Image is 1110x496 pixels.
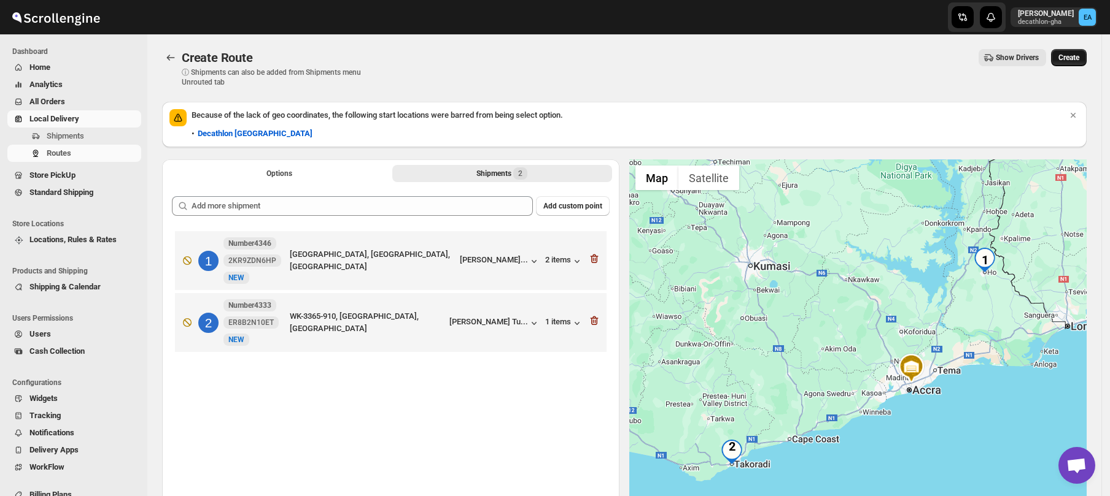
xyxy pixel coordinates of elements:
[7,441,141,459] button: Delivery Apps
[1058,447,1095,484] div: Open chat
[545,317,583,329] button: 1 items
[7,326,141,343] button: Users
[198,251,219,271] div: 1
[460,255,528,264] div: [PERSON_NAME]...
[29,329,51,338] span: Users
[47,131,84,140] span: Shipments
[476,167,527,180] div: Shipments
[979,49,1046,66] button: Show Drivers
[543,201,602,211] span: Add custom point
[182,50,253,65] span: Create Route
[7,278,141,296] button: Shipping & Calendar
[162,49,179,66] button: Routes
[190,124,320,143] button: Decathlon [GEOGRAPHIC_DATA]
[290,248,455,273] div: [GEOGRAPHIC_DATA], [GEOGRAPHIC_DATA], [GEOGRAPHIC_DATA]
[198,129,312,138] b: Decathlon [GEOGRAPHIC_DATA]
[12,313,141,323] span: Users Permissions
[972,248,997,272] div: 1
[47,148,71,158] span: Routes
[1011,7,1097,27] button: User menu
[635,166,678,190] button: Show street map
[1018,18,1074,26] p: decathlon-gha
[7,231,141,248] button: Locations, Rules & Rates
[392,165,613,182] button: Selected Shipments
[518,169,522,178] span: 2
[228,256,276,265] span: 2KR9ZDN6HP
[29,80,63,89] span: Analytics
[228,335,244,344] span: NEW
[29,63,50,72] span: Home
[29,394,58,403] span: Widgets
[7,93,141,110] button: All Orders
[996,53,1039,63] span: Show Drivers
[7,407,141,424] button: Tracking
[29,114,79,123] span: Local Delivery
[29,97,65,106] span: All Orders
[7,343,141,360] button: Cash Collection
[228,301,271,310] b: Number4333
[720,440,744,464] div: 2
[29,170,76,180] span: Store PickUp
[7,459,141,476] button: WorkFlow
[192,128,312,140] div: •
[228,239,271,248] b: Number4346
[228,318,274,327] span: ER8B2N10ET
[1084,13,1092,21] text: EA
[12,266,141,276] span: Products and Shipping
[7,59,141,76] button: Home
[7,424,141,441] button: Notifications
[536,196,610,216] button: Add custom point
[449,317,540,329] button: [PERSON_NAME] Tu...
[198,313,219,333] div: 2
[182,67,375,87] p: ⓘ Shipments can also be added from Shipments menu Unrouted tab
[29,188,93,197] span: Standard Shipping
[12,47,141,56] span: Dashboard
[290,310,444,335] div: WK-3365-910, [GEOGRAPHIC_DATA], [GEOGRAPHIC_DATA]
[266,169,292,178] span: Options
[1018,9,1074,18] p: [PERSON_NAME]
[1065,107,1082,124] button: Dismiss notification
[29,346,85,356] span: Cash Collection
[29,428,74,437] span: Notifications
[12,378,141,387] span: Configurations
[7,145,141,162] button: Routes
[1079,9,1096,26] span: Emmanuel Adu-Mensah
[1051,49,1087,66] button: Create
[29,411,61,420] span: Tracking
[29,282,101,291] span: Shipping & Calendar
[678,166,739,190] button: Show satellite imagery
[228,273,244,282] span: NEW
[449,317,528,326] div: [PERSON_NAME] Tu...
[29,445,79,454] span: Delivery Apps
[192,109,1067,121] p: Because of the lack of geo coordinates, the following start locations were barred from being sele...
[192,196,533,216] input: Add more shipment
[460,255,540,267] button: [PERSON_NAME]...
[10,2,102,32] img: ScrollEngine
[7,76,141,93] button: Analytics
[545,255,583,267] button: 2 items
[12,219,141,229] span: Store Locations
[7,390,141,407] button: Widgets
[7,128,141,145] button: Shipments
[169,165,390,182] button: All Route Options
[29,462,64,471] span: WorkFlow
[1058,53,1079,63] span: Create
[29,235,117,244] span: Locations, Rules & Rates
